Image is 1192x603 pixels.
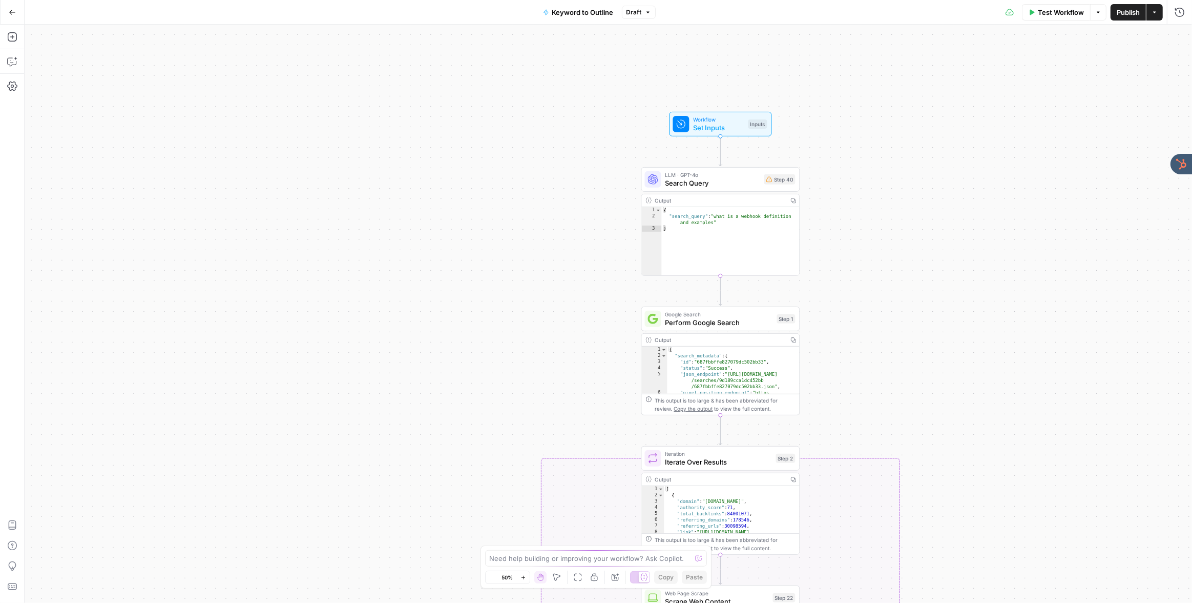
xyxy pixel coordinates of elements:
[642,523,664,529] div: 7
[719,415,722,445] g: Edge from step_1 to step_2
[641,112,800,136] div: WorkflowSet InputsInputs
[642,505,664,511] div: 4
[656,207,661,213] span: Toggle code folding, rows 1 through 3
[642,353,667,359] div: 2
[764,174,796,185] div: Step 40
[655,336,784,344] div: Output
[719,555,722,585] g: Edge from step_2 to step_22
[665,310,773,318] span: Google Search
[658,486,664,492] span: Toggle code folding, rows 1 through 13
[642,207,662,213] div: 1
[665,171,760,179] span: LLM · GPT-4o
[1038,7,1084,17] span: Test Workflow
[654,571,678,584] button: Copy
[719,136,722,166] g: Edge from start to step_40
[674,545,713,551] span: Copy the output
[661,347,667,353] span: Toggle code folding, rows 1 through 117
[694,115,744,124] span: Workflow
[552,7,614,17] span: Keyword to Outline
[665,178,760,188] span: Search Query
[655,475,784,484] div: Output
[642,486,664,492] div: 1
[642,226,662,232] div: 3
[682,571,707,584] button: Paste
[642,359,667,365] div: 3
[655,396,796,413] div: This output is too large & has been abbreviated for review. to view the full content.
[642,529,664,541] div: 8
[641,446,800,555] div: IterationIterate Over ResultsStep 2Output[ { "domain":"[DOMAIN_NAME]", "authority_score":71, "tot...
[642,498,664,505] div: 3
[776,454,796,463] div: Step 2
[719,276,722,306] g: Edge from step_40 to step_1
[641,307,800,415] div: Google SearchPerform Google SearchStep 1Output{ "search_metadata":{ "id":"687fbbffe827079dc502bb3...
[642,365,667,371] div: 4
[674,406,713,412] span: Copy the output
[665,317,773,328] span: Perform Google Search
[748,119,767,129] div: Inputs
[642,517,664,523] div: 6
[626,8,642,17] span: Draft
[686,573,703,582] span: Paste
[665,457,772,467] span: Iterate Over Results
[642,347,667,353] div: 1
[641,167,800,276] div: LLM · GPT-4oSearch QueryStep 40Output{ "search_query":"what is a webhook definition and examples"}
[658,573,674,582] span: Copy
[777,314,796,324] div: Step 1
[658,492,664,498] span: Toggle code folding, rows 2 through 12
[502,573,513,581] span: 50%
[665,450,772,458] span: Iteration
[642,213,662,226] div: 2
[661,353,667,359] span: Toggle code folding, rows 2 through 12
[773,593,796,602] div: Step 22
[1111,4,1146,21] button: Publish
[642,492,664,498] div: 2
[1117,7,1140,17] span: Publish
[694,123,744,133] span: Set Inputs
[1022,4,1090,21] button: Test Workflow
[655,536,796,552] div: This output is too large & has been abbreviated for review. to view the full content.
[537,4,620,21] button: Keyword to Outline
[655,196,784,205] div: Output
[642,371,667,390] div: 5
[642,390,667,420] div: 6
[642,511,664,517] div: 5
[665,589,769,597] span: Web Page Scrape
[622,6,656,19] button: Draft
